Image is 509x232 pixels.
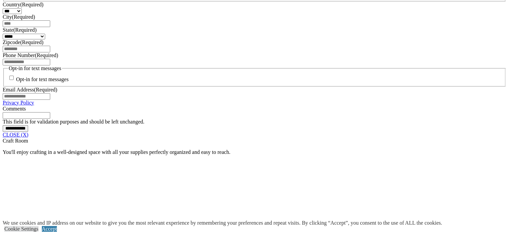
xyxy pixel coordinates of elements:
[3,100,34,105] a: Privacy Policy
[3,138,28,144] span: Craft Room
[3,2,44,7] label: Country
[42,226,57,232] a: Accept
[34,87,57,92] span: (Required)
[3,27,36,33] label: State
[3,52,58,58] label: Phone Number
[3,106,26,111] label: Comments
[13,27,36,33] span: (Required)
[20,2,43,7] span: (Required)
[3,132,28,138] a: CLOSE (X)
[3,87,57,92] label: Email Address
[4,226,38,232] a: Cookie Settings
[8,65,62,71] legend: Opt-in for text messages
[35,52,58,58] span: (Required)
[20,39,43,45] span: (Required)
[3,39,44,45] label: Zipcode
[3,14,35,20] label: City
[3,220,442,226] div: We use cookies and IP address on our website to give you the most relevant experience by remember...
[3,149,506,155] p: You'll enjoy crafting in a well-designed space with all your supplies perfectly organized and eas...
[16,77,69,82] label: Opt-in for text messages
[12,14,35,20] span: (Required)
[3,119,506,125] div: This field is for validation purposes and should be left unchanged.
